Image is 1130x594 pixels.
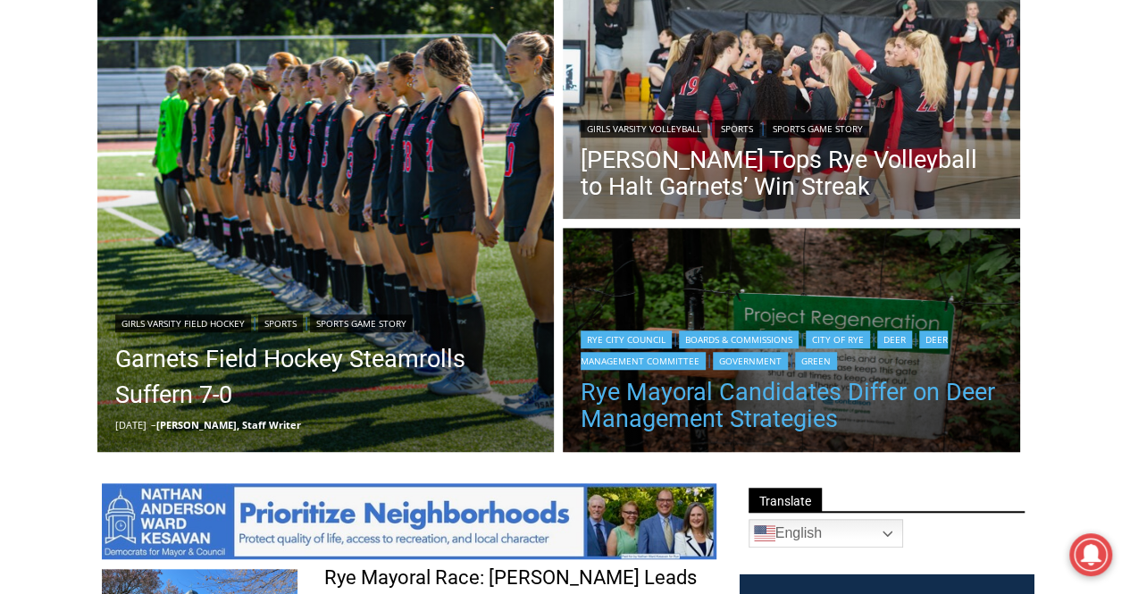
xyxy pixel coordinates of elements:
[581,327,1002,370] div: | | | | | |
[430,173,866,222] a: Intern @ [DOMAIN_NAME]
[115,418,146,431] time: [DATE]
[749,488,822,512] span: Translate
[806,330,870,348] a: City of Rye
[209,151,217,169] div: 6
[200,151,205,169] div: /
[563,228,1020,456] img: (PHOTO: The Rye Nature Center maintains two fenced deer exclosure areas to keep deer out and allo...
[451,1,844,173] div: "The first chef I interviewed talked about coming to [GEOGRAPHIC_DATA] from [GEOGRAPHIC_DATA] in ...
[877,330,912,348] a: Deer
[713,352,788,370] a: Government
[258,314,303,332] a: Sports
[754,523,775,544] img: en
[581,120,707,138] a: Girls Varsity Volleyball
[581,116,1002,138] div: | |
[766,120,869,138] a: Sports Game Story
[563,228,1020,456] a: Read More Rye Mayoral Candidates Differ on Deer Management Strategies
[715,120,759,138] a: Sports
[679,330,799,348] a: Boards & Commissions
[1,178,267,222] a: [PERSON_NAME] Read Sanctuary Fall Fest: [DATE]
[115,341,537,413] a: Garnets Field Hockey Steamrolls Suffern 7-0
[581,379,1002,432] a: Rye Mayoral Candidates Differ on Deer Management Strategies
[115,311,537,332] div: | |
[151,418,156,431] span: –
[310,314,413,332] a: Sports Game Story
[14,180,238,221] h4: [PERSON_NAME] Read Sanctuary Fall Fest: [DATE]
[581,146,1002,200] a: [PERSON_NAME] Tops Rye Volleyball to Halt Garnets’ Win Streak
[749,519,903,548] a: English
[467,178,828,218] span: Intern @ [DOMAIN_NAME]
[156,418,301,431] a: [PERSON_NAME], Staff Writer
[188,151,196,169] div: 3
[581,330,672,348] a: Rye City Council
[115,314,251,332] a: Girls Varsity Field Hockey
[795,352,837,370] a: Green
[188,53,255,146] div: Face Painting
